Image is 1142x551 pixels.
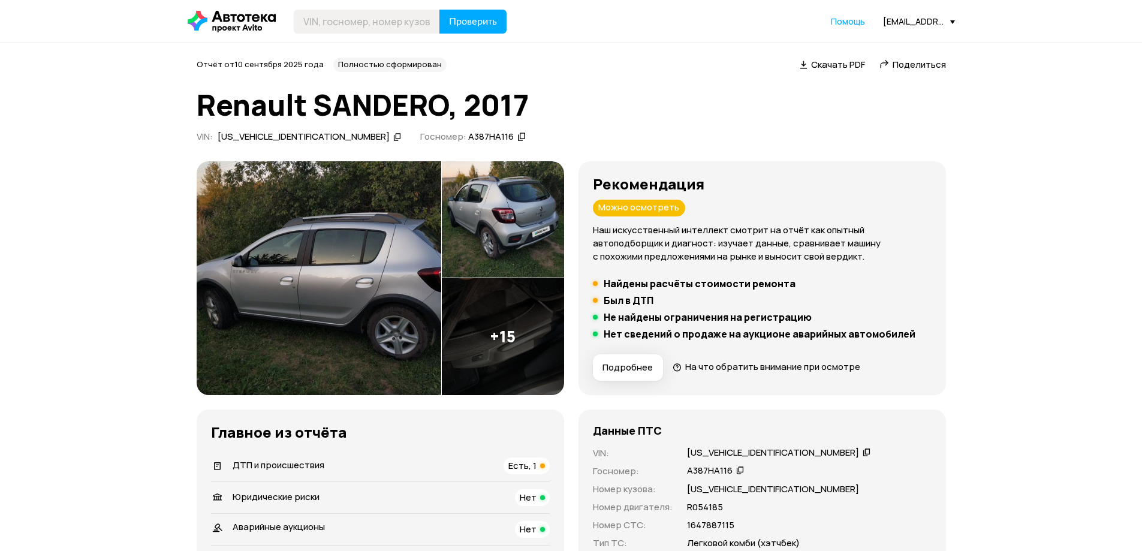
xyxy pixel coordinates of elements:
div: А387НА116 [687,465,733,477]
div: Полностью сформирован [333,58,447,72]
a: Помощь [831,16,865,28]
p: VIN : [593,447,673,460]
div: Можно осмотреть [593,200,685,216]
span: Нет [520,491,537,504]
span: Поделиться [893,58,946,71]
h3: Главное из отчёта [211,424,550,441]
button: Подробнее [593,354,663,381]
p: R054185 [687,501,723,514]
p: Номер кузова : [593,483,673,496]
h4: Данные ПТС [593,424,662,437]
button: Проверить [439,10,507,34]
h3: Рекомендация [593,176,932,192]
span: VIN : [197,130,213,143]
span: Нет [520,523,537,535]
h1: Renault SANDERO, 2017 [197,89,946,121]
span: Есть, 1 [508,459,537,472]
span: Подробнее [602,362,653,374]
h5: Найдены расчёты стоимости ремонта [604,278,796,290]
a: Скачать PDF [800,58,865,71]
span: Проверить [449,17,497,26]
p: [US_VEHICLE_IDENTIFICATION_NUMBER] [687,483,859,496]
p: 1647887115 [687,519,734,532]
p: Тип ТС : [593,537,673,550]
p: Легковой комби (хэтчбек) [687,537,800,550]
span: Отчёт от 10 сентября 2025 года [197,59,324,70]
span: Аварийные аукционы [233,520,325,533]
a: Поделиться [879,58,946,71]
h5: Нет сведений о продаже на аукционе аварийных автомобилей [604,328,915,340]
input: VIN, госномер, номер кузова [294,10,440,34]
div: А387НА116 [468,131,514,143]
span: Скачать PDF [811,58,865,71]
span: Помощь [831,16,865,27]
span: На что обратить внимание при осмотре [685,360,860,373]
h5: Не найдены ограничения на регистрацию [604,311,812,323]
span: Юридические риски [233,490,320,503]
a: На что обратить внимание при осмотре [673,360,861,373]
p: Номер двигателя : [593,501,673,514]
p: Наш искусственный интеллект смотрит на отчёт как опытный автоподборщик и диагност: изучает данные... [593,224,932,263]
p: Госномер : [593,465,673,478]
div: [US_VEHICLE_IDENTIFICATION_NUMBER] [218,131,390,143]
div: [US_VEHICLE_IDENTIFICATION_NUMBER] [687,447,859,459]
p: Номер СТС : [593,519,673,532]
span: ДТП и происшествия [233,459,324,471]
div: [EMAIL_ADDRESS][DOMAIN_NAME] [883,16,955,27]
span: Госномер: [420,130,466,143]
h5: Был в ДТП [604,294,653,306]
